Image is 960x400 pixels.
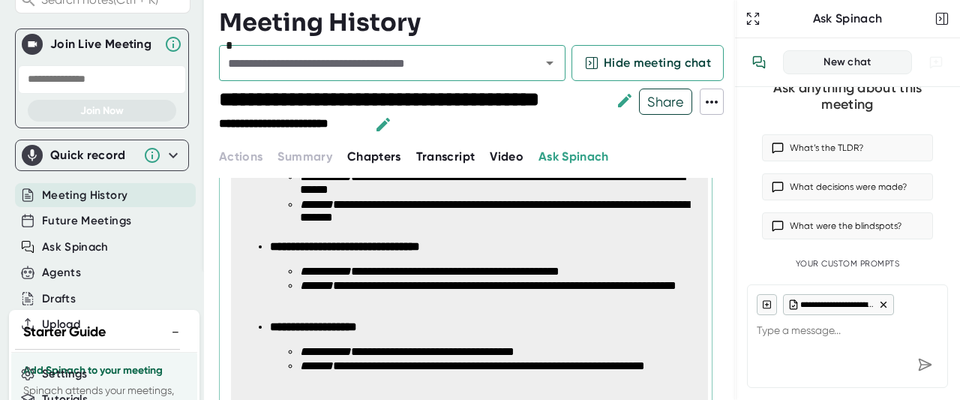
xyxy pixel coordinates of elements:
[42,187,127,204] button: Meeting History
[42,316,80,333] button: Upload
[793,56,902,69] div: New chat
[42,239,109,256] button: Ask Spinach
[219,148,262,166] button: Actions
[219,8,421,37] h3: Meeting History
[347,148,401,166] button: Chapters
[604,54,711,72] span: Hide meeting chat
[539,53,560,74] button: Open
[490,149,523,164] span: Video
[416,148,475,166] button: Transcript
[42,264,81,281] button: Agents
[42,212,131,230] button: Future Meetings
[22,140,182,170] div: Quick record
[219,149,262,164] span: Actions
[50,148,136,163] div: Quick record
[640,89,691,115] span: Share
[50,37,157,52] div: Join Live Meeting
[25,37,40,52] img: Join Live Meeting
[22,29,182,59] div: Join Live MeetingJoin Live Meeting
[80,104,124,117] span: Join Now
[762,80,933,113] div: Ask anything about this meeting
[347,149,401,164] span: Chapters
[42,365,88,383] button: Settings
[28,100,176,122] button: Join Now
[763,11,931,26] div: Ask Spinach
[538,149,609,164] span: Ask Spinach
[742,8,763,29] button: Expand to Ask Spinach page
[490,148,523,166] button: Video
[762,173,933,200] button: What decisions were made?
[744,47,774,77] button: View conversation history
[416,149,475,164] span: Transcript
[571,45,724,81] button: Hide meeting chat
[762,259,933,269] div: Your Custom Prompts
[911,351,938,378] div: Send message
[762,134,933,161] button: What’s the TLDR?
[931,8,952,29] button: Close conversation sidebar
[538,148,609,166] button: Ask Spinach
[762,212,933,239] button: What were the blindspots?
[277,149,331,164] span: Summary
[277,148,331,166] button: Summary
[639,89,692,115] button: Share
[42,290,76,308] button: Drafts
